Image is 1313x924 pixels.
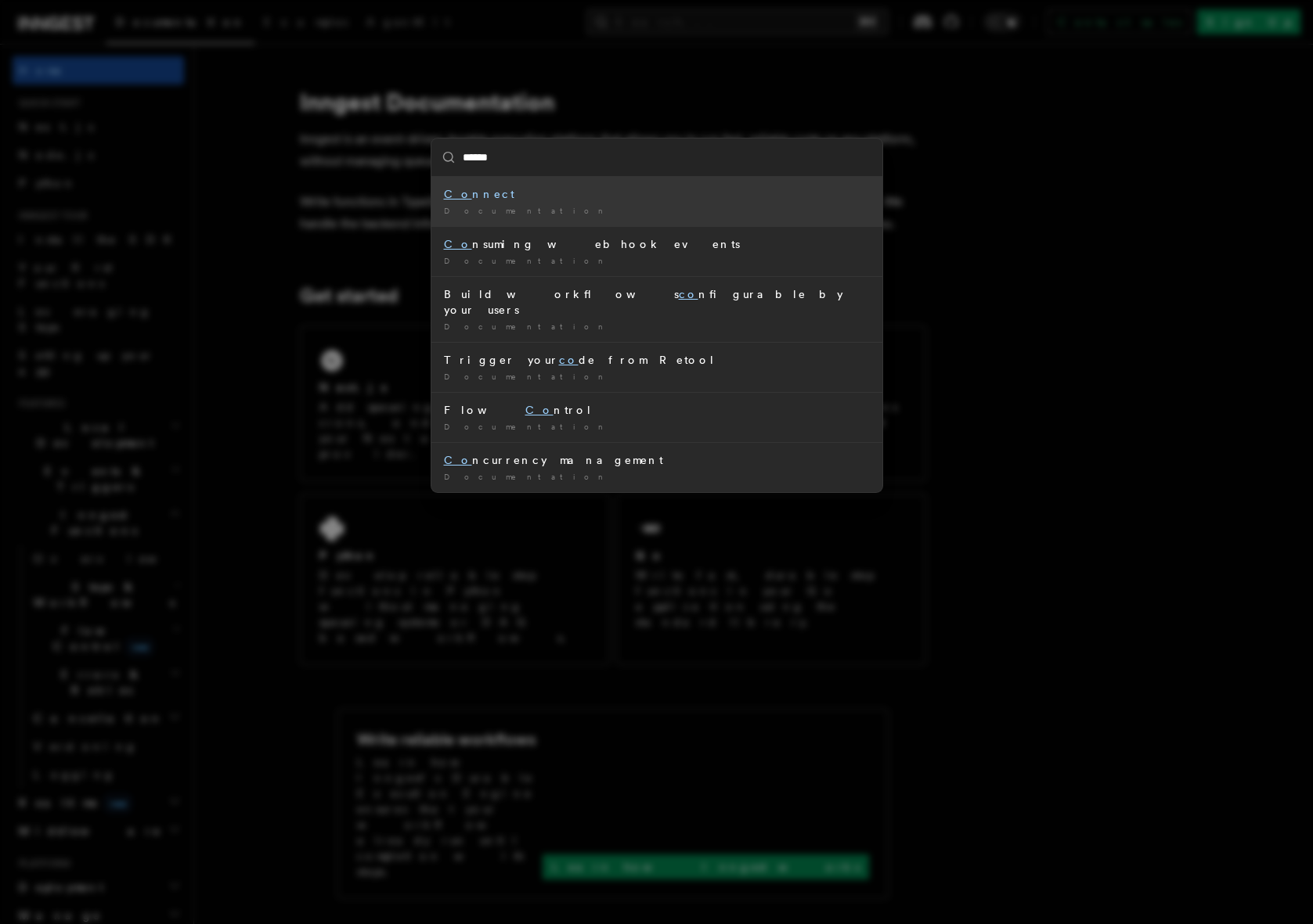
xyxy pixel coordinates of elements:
div: Flow ntrol [444,402,870,418]
mark: co [559,354,579,366]
div: nsuming webhook events [444,236,870,252]
mark: Co [525,404,554,416]
div: Trigger your de from Retool [444,352,870,368]
span: Documentation [444,372,609,381]
div: ncurrency management [444,452,870,468]
span: Documentation [444,422,609,431]
span: Documentation [444,472,609,481]
span: Documentation [444,322,609,331]
span: Documentation [444,206,609,215]
div: Build workflows nfigurable by your users [444,286,870,318]
span: Documentation [444,256,609,265]
mark: Co [444,188,472,200]
mark: Co [444,454,472,466]
mark: co [679,288,698,300]
div: nnect [444,186,870,202]
mark: Co [444,238,472,250]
